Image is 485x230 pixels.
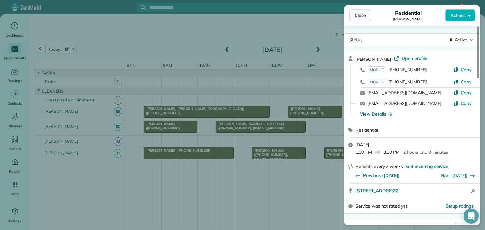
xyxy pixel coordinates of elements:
[388,67,427,72] span: [PHONE_NUMBER]
[383,149,400,155] span: 3:30 PM
[454,89,472,96] button: Copy
[454,66,472,73] button: Copy
[356,203,407,210] span: Service was not rated yet
[461,67,472,72] span: Copy
[356,172,400,179] button: Previous ([DATE])
[464,209,479,224] div: Open Intercom Messenger
[356,56,391,62] span: [PERSON_NAME]
[356,142,369,147] span: [DATE]
[363,172,400,179] span: Previous ([DATE])
[368,90,441,95] a: [EMAIL_ADDRESS][DOMAIN_NAME]
[405,163,448,170] span: Edit recurring service
[356,187,469,194] a: [STREET_ADDRESS]
[388,79,427,85] span: [PHONE_NUMBER]
[360,111,392,117] button: View Details
[368,79,386,85] span: MOBILE
[461,101,472,106] span: Copy
[355,12,366,19] span: Close
[455,37,467,43] span: Active
[391,57,394,62] span: ·
[441,173,468,178] a: Next ([DATE])
[356,164,403,169] span: Repeats every 2 weeks
[368,101,441,106] a: [EMAIL_ADDRESS][DOMAIN_NAME]
[461,90,472,95] span: Copy
[368,66,386,73] span: MOBILE
[451,12,466,19] span: Actions
[454,79,472,85] button: Copy
[395,9,422,17] span: Residential
[402,55,427,61] span: Open profile
[349,37,362,43] span: Status
[368,66,427,73] a: MOBILE[PHONE_NUMBER]
[469,187,476,195] button: Open access information
[356,149,372,155] span: 1:30 PM
[394,55,427,61] a: Open profile
[393,17,424,22] span: [PERSON_NAME]
[403,149,448,155] p: 2 hours and 0 minutes
[356,187,398,194] span: [STREET_ADDRESS]
[356,127,378,133] span: Residential
[349,9,371,21] button: Close
[441,172,475,179] button: Next ([DATE])
[446,203,474,209] button: Setup ratings
[461,79,472,85] span: Copy
[454,100,472,106] button: Copy
[368,79,427,85] a: MOBILE[PHONE_NUMBER]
